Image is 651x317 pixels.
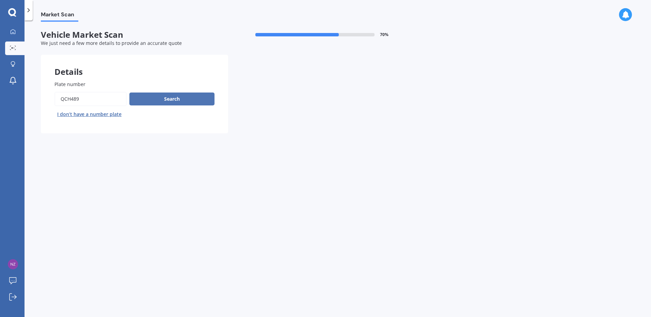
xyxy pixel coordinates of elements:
[41,30,228,40] span: Vehicle Market Scan
[41,55,228,75] div: Details
[54,109,124,120] button: I don’t have a number plate
[54,81,85,87] span: Plate number
[380,32,388,37] span: 70 %
[41,11,78,20] span: Market Scan
[129,93,215,105] button: Search
[8,259,18,269] img: f9f82d3c4dc3004abfcc93e0391ae497
[54,92,127,106] input: Enter plate number
[41,40,182,46] span: We just need a few more details to provide an accurate quote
